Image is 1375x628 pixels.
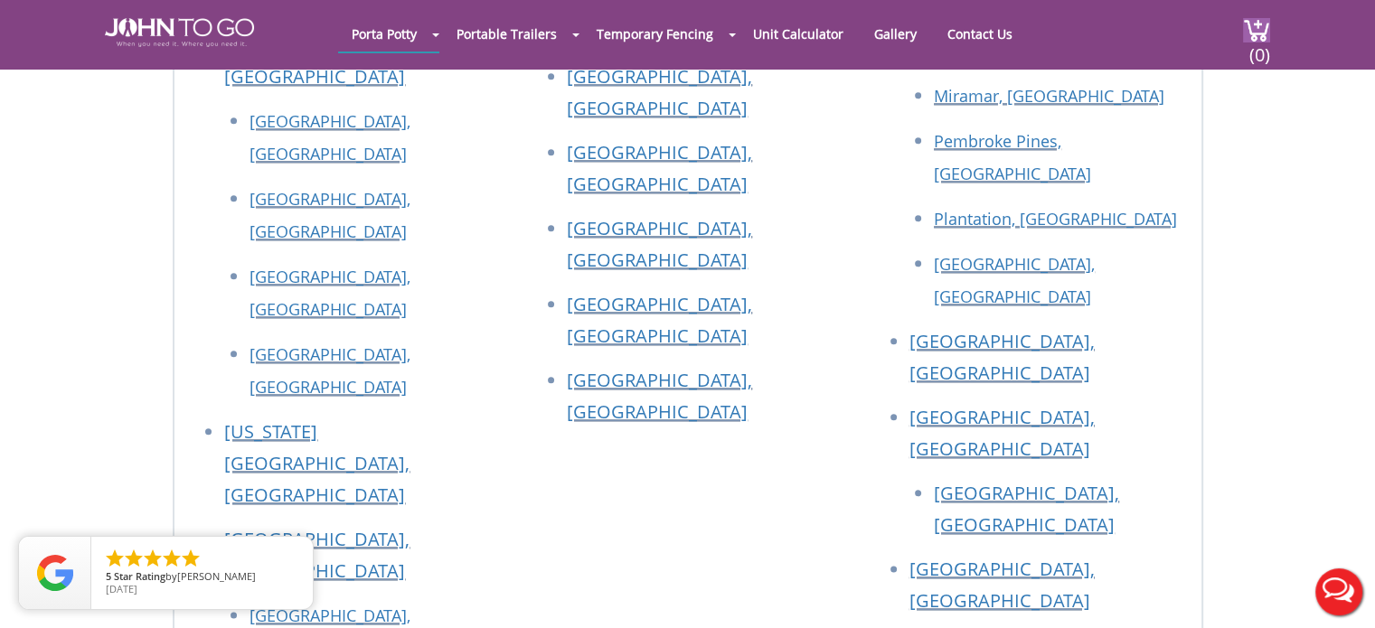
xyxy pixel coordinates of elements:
[909,329,1095,385] a: [GEOGRAPHIC_DATA], [GEOGRAPHIC_DATA]
[934,16,1026,52] a: Contact Us
[567,292,752,348] a: [GEOGRAPHIC_DATA], [GEOGRAPHIC_DATA]
[180,548,202,569] li: 
[567,368,752,424] a: [GEOGRAPHIC_DATA], [GEOGRAPHIC_DATA]
[250,110,410,164] a: [GEOGRAPHIC_DATA], [GEOGRAPHIC_DATA]
[224,419,410,507] a: [US_STATE][GEOGRAPHIC_DATA], [GEOGRAPHIC_DATA]
[934,85,1164,107] a: Miramar, [GEOGRAPHIC_DATA]
[123,548,145,569] li: 
[250,343,410,398] a: [GEOGRAPHIC_DATA], [GEOGRAPHIC_DATA]
[114,569,165,583] span: Star Rating
[1303,556,1375,628] button: Live Chat
[250,188,410,242] a: [GEOGRAPHIC_DATA], [GEOGRAPHIC_DATA]
[909,557,1095,613] a: [GEOGRAPHIC_DATA], [GEOGRAPHIC_DATA]
[142,548,164,569] li: 
[567,216,752,272] a: [GEOGRAPHIC_DATA], [GEOGRAPHIC_DATA]
[104,548,126,569] li: 
[37,555,73,591] img: Review Rating
[583,16,727,52] a: Temporary Fencing
[105,18,254,47] img: JOHN to go
[1248,28,1270,67] span: (0)
[934,481,1119,537] a: [GEOGRAPHIC_DATA], [GEOGRAPHIC_DATA]
[177,569,256,583] span: [PERSON_NAME]
[909,405,1095,461] a: [GEOGRAPHIC_DATA], [GEOGRAPHIC_DATA]
[224,527,410,583] a: [GEOGRAPHIC_DATA], [GEOGRAPHIC_DATA]
[567,140,752,196] a: [GEOGRAPHIC_DATA], [GEOGRAPHIC_DATA]
[338,16,430,52] a: Porta Potty
[1243,18,1270,42] img: cart a
[250,266,410,320] a: [GEOGRAPHIC_DATA], [GEOGRAPHIC_DATA]
[739,16,857,52] a: Unit Calculator
[934,208,1177,230] a: Plantation, [GEOGRAPHIC_DATA]
[934,253,1095,307] a: [GEOGRAPHIC_DATA], [GEOGRAPHIC_DATA]
[443,16,570,52] a: Portable Trailers
[934,130,1091,184] a: Pembroke Pines, [GEOGRAPHIC_DATA]
[106,569,111,583] span: 5
[106,571,298,584] span: by
[861,16,930,52] a: Gallery
[161,548,183,569] li: 
[106,582,137,595] span: [DATE]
